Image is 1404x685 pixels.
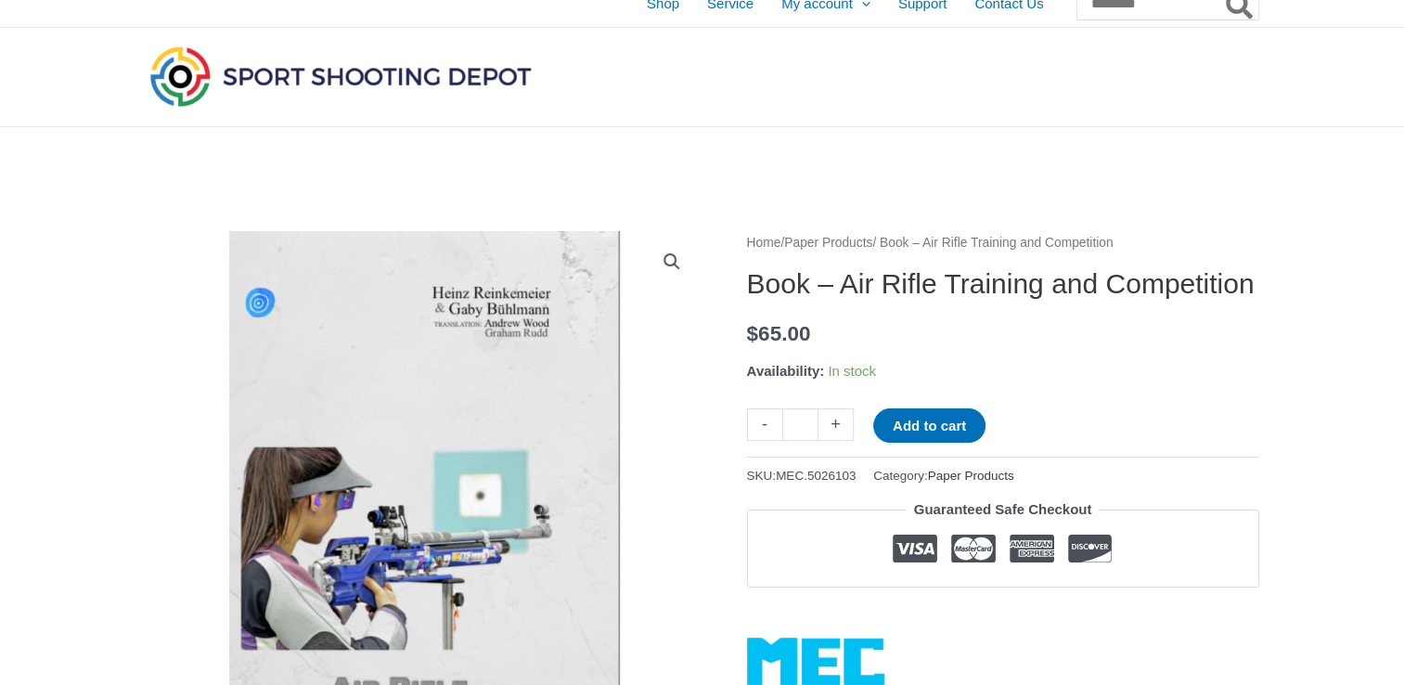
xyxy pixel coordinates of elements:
[776,469,856,483] span: MEC.5026103
[747,236,781,250] a: Home
[784,236,872,250] a: Paper Products
[818,408,854,441] a: +
[747,601,1259,624] iframe: Customer reviews powered by Trustpilot
[747,638,884,685] a: MEC
[747,231,1259,255] nav: Breadcrumb
[747,322,811,345] bdi: 65.00
[655,245,689,278] a: View full-screen image gallery
[747,267,1259,301] h1: Book – Air Rifle Training and Competition
[873,408,985,443] button: Add to cart
[928,469,1014,483] a: Paper Products
[146,42,535,110] img: Sport Shooting Depot
[747,322,759,345] span: $
[747,408,782,441] a: -
[828,363,876,379] span: In stock
[782,408,818,441] input: Product quantity
[907,497,1100,523] legend: Guaranteed Safe Checkout
[747,464,857,487] span: SKU:
[873,464,1014,487] span: Category:
[747,363,825,379] span: Availability:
